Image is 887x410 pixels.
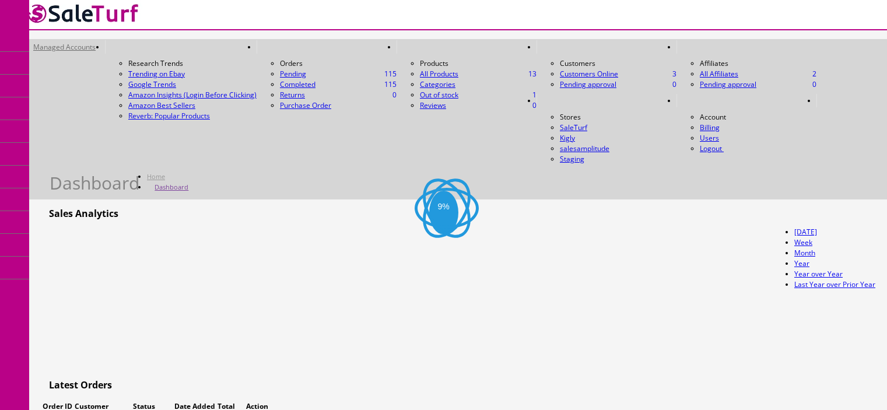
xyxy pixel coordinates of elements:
[128,100,257,111] a: Amazon Best Sellers
[560,154,584,164] a: Staging
[700,133,719,143] a: Users
[700,112,816,122] li: Account
[672,69,676,79] span: 3
[700,69,738,79] a: 2All Affiliates
[280,90,305,100] a: 0Returns
[128,111,257,121] a: Reverb: Popular Products
[532,90,537,100] span: 1
[384,79,397,90] span: 115
[147,172,165,181] a: Home
[420,79,455,89] a: Categories
[155,183,188,191] a: Dashboard
[560,112,676,122] li: Stores
[794,227,817,237] a: [DATE]
[560,58,676,69] li: Customers
[128,69,257,79] a: Trending on Ebay
[794,258,809,268] a: Year
[700,122,720,132] a: Billing
[700,58,816,69] li: Affiliates
[420,69,458,79] a: 13All Products
[128,79,257,90] a: Google Trends
[560,143,609,153] a: salesamplitude
[528,69,537,79] span: 13
[560,122,587,132] a: SaleTurf
[420,100,446,110] a: 0Reviews
[560,133,575,143] a: Kigly
[41,380,112,390] h3: Latest Orders
[23,40,105,54] a: Managed Accounts
[532,100,537,111] span: 0
[41,208,118,219] h3: Sales Analytics
[392,90,397,100] span: 0
[794,279,875,289] a: Last Year over Prior Year
[560,69,618,79] a: 3Customers Online
[700,143,722,153] span: Logout
[280,79,315,89] a: 115Completed
[128,90,257,100] a: Amazon Insights (Login Before Clicking)
[812,79,816,90] span: 0
[560,79,616,89] a: 0Pending approval
[672,79,676,90] span: 0
[700,79,756,89] a: 0Pending approval
[794,248,815,258] a: Month
[794,269,843,279] a: Year over Year
[420,58,537,69] li: Products
[794,237,812,247] a: Week
[280,69,397,79] a: 115Pending
[700,143,727,153] a: Logout
[50,178,139,188] h1: Dashboard
[384,69,397,79] span: 115
[816,94,839,107] a: HELP
[128,58,257,69] li: Research Trends
[420,90,458,100] a: 1Out of stock
[280,58,397,69] li: Orders
[280,100,331,110] a: Purchase Order
[812,69,816,79] span: 2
